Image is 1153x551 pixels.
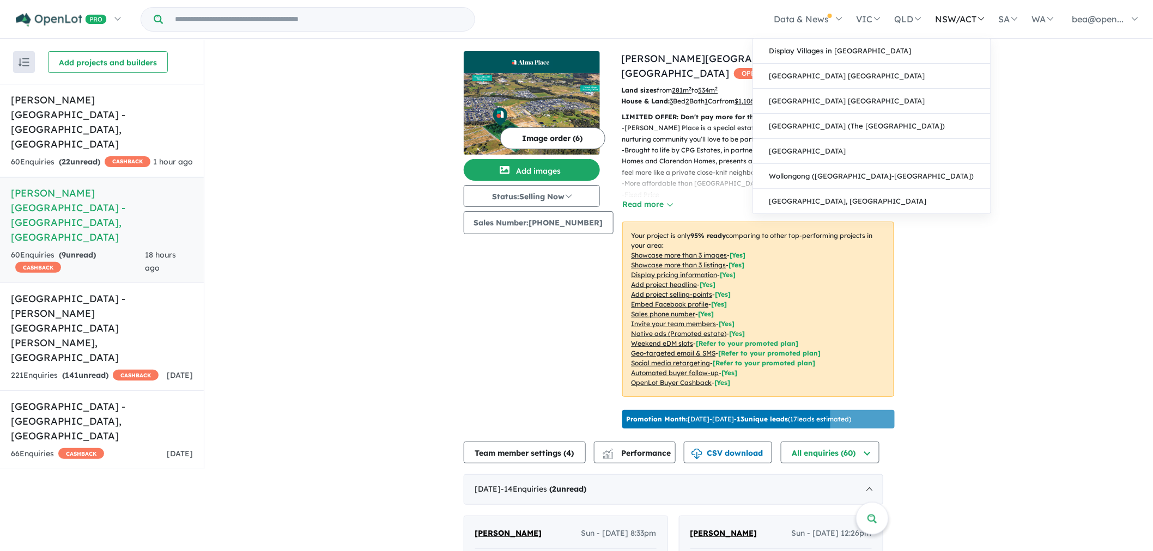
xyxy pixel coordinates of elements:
strong: ( unread) [59,157,100,167]
u: 281 m [672,86,692,94]
div: 60 Enquir ies [11,249,145,275]
b: Promotion Month: [627,415,688,423]
a: [GEOGRAPHIC_DATA] [753,139,991,164]
span: 2 [553,484,557,494]
span: OPENLOT $ 200 CASHBACK [734,68,834,79]
span: [DATE] [167,449,193,458]
button: Add images [464,159,600,181]
strong: ( unread) [550,484,587,494]
a: Alma Place Estate - Oakville LogoAlma Place Estate - Oakville [464,51,600,155]
img: Alma Place Estate - Oakville [464,73,600,155]
button: Add projects and builders [48,51,168,73]
span: [Yes] [715,378,731,387]
button: CSV download [684,442,772,463]
div: 221 Enquir ies [11,369,159,382]
span: [Refer to your promoted plan] [696,339,799,347]
span: [Yes] [730,329,745,338]
span: 1 hour ago [153,157,193,167]
p: [DATE] - [DATE] - ( 17 leads estimated) [627,414,852,424]
span: [ Yes ] [719,320,735,328]
b: Land sizes [622,86,657,94]
u: 1 [705,97,708,105]
u: Invite your team members [632,320,717,328]
span: CASHBACK [113,370,159,381]
span: [Refer to your promoted plan] [719,349,821,357]
h5: [PERSON_NAME][GEOGRAPHIC_DATA] - [GEOGRAPHIC_DATA] , [GEOGRAPHIC_DATA] [11,93,193,151]
span: 9 [62,250,66,260]
img: sort.svg [19,58,29,66]
a: [GEOGRAPHIC_DATA], [GEOGRAPHIC_DATA] [753,189,991,213]
span: CASHBACK [105,156,150,167]
button: Read more [622,198,673,211]
b: 13 unique leads [737,415,788,423]
u: Automated buyer follow-up [632,369,719,377]
a: [GEOGRAPHIC_DATA] [GEOGRAPHIC_DATA] [753,89,991,114]
button: All enquiries (60) [781,442,879,463]
span: - 14 Enquir ies [501,484,587,494]
u: Social media retargeting [632,359,711,367]
u: 2 [686,97,690,105]
p: - Brought to life by CPG Estates, in partnership with renowned home builders Domaine Homes and Cl... [622,145,903,178]
span: 4 [567,448,572,458]
img: line-chart.svg [603,449,612,455]
span: 22 [62,157,70,167]
p: Bed Bath Car from [622,96,792,107]
span: [ Yes ] [699,310,714,318]
a: [PERSON_NAME][GEOGRAPHIC_DATA] - [GEOGRAPHIC_DATA] [622,52,820,79]
img: Alma Place Estate - Oakville Logo [468,56,596,69]
div: 60 Enquir ies [11,156,150,169]
span: CASHBACK [15,262,61,273]
b: House & Land: [622,97,670,105]
a: [PERSON_NAME] [690,527,757,540]
u: Add project headline [632,280,697,289]
u: Display pricing information [632,271,718,279]
span: [ Yes ] [729,261,745,269]
p: - [PERSON_NAME] Place is a special estate - growing with families and providing a nurturing commu... [622,123,903,145]
span: 18 hours ago [145,250,177,273]
u: 534 m [699,86,718,94]
b: 95 % ready [691,231,726,240]
span: [Refer to your promoted plan] [713,359,816,367]
span: [Yes] [722,369,738,377]
button: Team member settings (4) [464,442,586,463]
p: - More affordable than [GEOGRAPHIC_DATA] [622,178,903,189]
u: Sales phone number [632,310,696,318]
span: [ Yes ] [715,290,731,298]
u: Showcase more than 3 listings [632,261,726,269]
p: from [622,85,792,96]
span: CASHBACK [58,448,104,459]
button: Sales Number:[PHONE_NUMBER] [464,211,614,234]
p: LIMITED OFFER: Don't pay more for the same postcode! [622,112,894,123]
span: [ Yes ] [730,251,746,259]
span: 141 [65,370,78,380]
u: Native ads (Promoted estate) [632,329,727,338]
sup: 2 [715,85,718,91]
button: Image order (6) [500,127,605,149]
sup: 2 [689,85,692,91]
span: [ Yes ] [700,280,716,289]
u: $ 1,106,000 [735,97,768,105]
img: Openlot PRO Logo White [16,13,107,27]
span: Performance [604,448,671,458]
span: Sun - [DATE] 8:33pm [581,527,657,540]
h5: [GEOGRAPHIC_DATA] - [GEOGRAPHIC_DATA] , [GEOGRAPHIC_DATA] [11,399,193,443]
span: [ Yes ] [712,300,727,308]
a: Wollongong ([GEOGRAPHIC_DATA]-[GEOGRAPHIC_DATA]) [753,164,991,189]
span: to [692,86,718,94]
span: [PERSON_NAME] [475,528,542,538]
p: Your project is only comparing to other top-performing projects in your area: - - - - - - - - - -... [622,222,894,397]
u: 3 [670,97,673,105]
span: Sun - [DATE] 12:26pm [792,527,872,540]
strong: ( unread) [62,370,108,380]
span: [ Yes ] [720,271,736,279]
button: Performance [594,442,676,463]
a: [PERSON_NAME] [475,527,542,540]
u: Geo-targeted email & SMS [632,349,716,357]
u: Add project selling-points [632,290,713,298]
h5: [PERSON_NAME][GEOGRAPHIC_DATA] - [GEOGRAPHIC_DATA] , [GEOGRAPHIC_DATA] [11,186,193,244]
div: 66 Enquir ies [11,448,104,461]
span: [DATE] [167,370,193,380]
span: bea@open... [1072,14,1124,25]
u: Weekend eDM slots [632,339,694,347]
img: download icon [691,449,702,460]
